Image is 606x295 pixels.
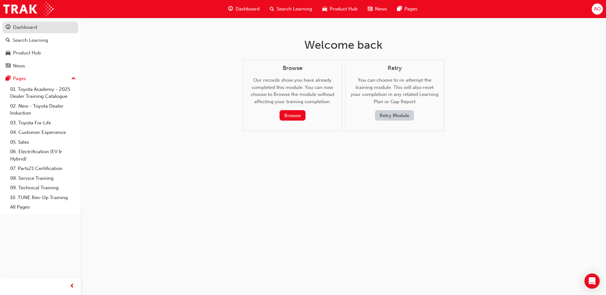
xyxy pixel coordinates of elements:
a: Product Hub [3,47,78,59]
a: 02. New - Toyota Dealer Induction [8,101,78,118]
button: DashboardSearch LearningProduct HubNews [3,20,78,73]
span: news-icon [368,5,372,13]
div: Pages [13,75,26,82]
a: 03. Toyota For Life [8,118,78,128]
a: 10. TUNE Rev-Up Training [8,193,78,203]
span: Product Hub [330,5,358,13]
div: Open Intercom Messenger [584,273,600,289]
a: 07. Parts21 Certification [8,164,78,173]
a: pages-iconPages [392,3,422,16]
button: Pages [3,73,78,85]
span: up-icon [71,75,76,83]
span: pages-icon [397,5,402,13]
div: Search Learning [13,37,48,44]
a: 09. Technical Training [8,183,78,193]
h1: Welcome back [243,38,444,52]
a: Dashboard [3,22,78,33]
span: Pages [404,5,417,13]
span: Search Learning [277,5,312,13]
a: Search Learning [3,35,78,46]
a: All Pages [8,202,78,212]
button: Retry Module [375,110,414,121]
button: AO [592,3,603,15]
a: news-iconNews [363,3,392,16]
h4: Browse [248,65,337,72]
span: car-icon [6,50,10,56]
a: 06. Electrification (EV & Hybrid) [8,147,78,164]
div: Dashboard [13,24,37,31]
span: prev-icon [70,282,74,290]
div: Product Hub [13,49,41,57]
div: Our records show you have already completed this module. You can now choose to Browse the module ... [248,65,337,121]
span: search-icon [6,38,10,43]
span: News [375,5,387,13]
button: Browse [280,110,306,121]
a: 05. Sales [8,137,78,147]
span: guage-icon [6,25,10,30]
a: 01. Toyota Academy - 2025 Dealer Training Catalogue [8,85,78,101]
span: news-icon [6,63,10,69]
img: Trak [3,2,54,16]
a: search-iconSearch Learning [265,3,317,16]
a: News [3,60,78,72]
span: search-icon [270,5,274,13]
div: News [13,62,25,70]
span: pages-icon [6,76,10,82]
span: Dashboard [235,5,260,13]
h4: Retry [351,65,439,72]
a: guage-iconDashboard [223,3,265,16]
a: 08. Service Training [8,173,78,183]
span: AO [594,5,601,13]
a: 04. Customer Experience [8,128,78,137]
span: car-icon [322,5,327,13]
a: car-iconProduct Hub [317,3,363,16]
span: guage-icon [228,5,233,13]
div: You can choose to re-attempt the training module. This will also reset your completion in any rel... [351,65,439,121]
